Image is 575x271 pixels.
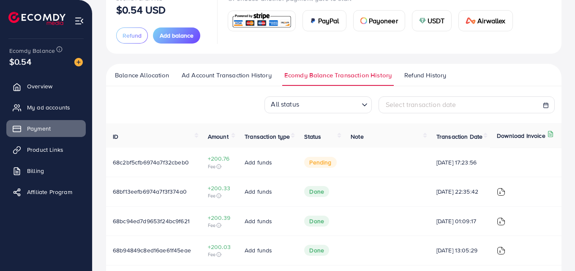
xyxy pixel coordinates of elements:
span: Fee [208,222,231,229]
a: cardUSDT [412,10,452,31]
span: Select transaction date [386,100,456,109]
a: Payment [6,120,86,137]
span: Fee [208,163,231,170]
span: ID [113,132,118,141]
span: Airwallex [477,16,505,26]
span: Overview [27,82,52,90]
span: 68bf13eefb6974a7f3f374a0 [113,187,187,196]
span: +200.33 [208,184,231,192]
span: [DATE] 22:35:42 [436,187,483,196]
span: Add funds [245,187,272,196]
span: +200.03 [208,243,231,251]
span: Note [351,132,364,141]
img: image [74,58,83,66]
span: Add funds [245,246,272,255]
span: Fee [208,192,231,199]
a: Product Links [6,141,86,158]
div: Search for option [264,96,372,113]
span: 68bc94ed7d9653f24bc9f621 [113,217,190,225]
img: ic-download-invoice.1f3c1b55.svg [497,246,505,255]
a: Affiliate Program [6,183,86,200]
span: 68b94849c8ed16ae61f45eae [113,246,191,255]
img: menu [74,16,84,26]
img: card [419,17,426,24]
span: Add balance [160,31,193,40]
span: Ecomdy Balance [9,47,55,55]
span: Balance Allocation [115,71,169,80]
span: All status [269,97,301,111]
img: logo [8,12,65,25]
a: Billing [6,162,86,179]
a: cardPayoneer [353,10,405,31]
span: +200.39 [208,214,231,222]
img: card [310,17,316,24]
span: Done [304,216,329,227]
span: Transaction type [245,132,290,141]
button: Refund [116,27,148,44]
a: cardPayPal [302,10,346,31]
span: PayPal [318,16,339,26]
a: cardAirwallex [458,10,512,31]
span: Payment [27,124,51,133]
span: Payoneer [369,16,398,26]
span: +200.76 [208,154,231,163]
span: Done [304,245,329,256]
span: Ad Account Transaction History [182,71,272,80]
span: $0.54 [9,55,31,68]
span: Transaction Date [436,132,483,141]
img: card [231,12,293,30]
iframe: Chat [539,233,569,265]
input: Search for option [302,98,358,111]
button: Add balance [153,27,200,44]
span: Refund History [404,71,446,80]
img: ic-download-invoice.1f3c1b55.svg [497,217,505,226]
img: ic-download-invoice.1f3c1b55.svg [497,188,505,196]
p: $0.54 USD [116,5,166,15]
a: My ad accounts [6,99,86,116]
span: Status [304,132,321,141]
span: Done [304,186,329,197]
span: pending [304,157,336,168]
span: My ad accounts [27,103,70,112]
span: Add funds [245,217,272,225]
span: Fee [208,251,231,258]
span: 68c2bf5cfb6974a7f32cbeb0 [113,158,189,167]
img: card [360,17,367,24]
p: Download Invoice [497,131,545,141]
span: Billing [27,167,44,175]
a: Overview [6,78,86,95]
img: card [466,17,476,24]
span: Add funds [245,158,272,167]
span: [DATE] 01:09:17 [436,217,483,225]
span: [DATE] 17:23:56 [436,158,483,167]
span: Ecomdy Balance Transaction History [284,71,392,80]
span: [DATE] 13:05:29 [436,246,483,255]
span: Amount [208,132,229,141]
span: Refund [123,31,142,40]
span: USDT [428,16,445,26]
span: Affiliate Program [27,188,72,196]
a: card [228,11,296,31]
span: Product Links [27,145,63,154]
